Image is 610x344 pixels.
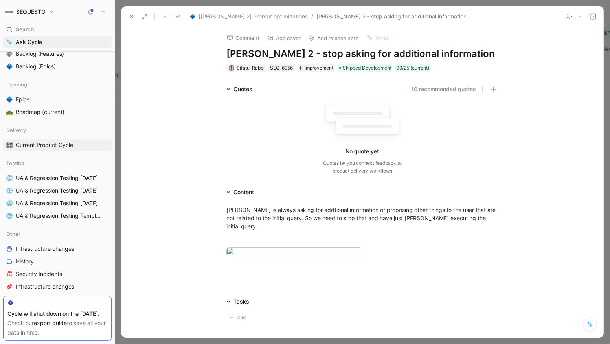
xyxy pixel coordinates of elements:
a: Infrastructure changes [3,243,112,255]
a: export guide [34,320,67,326]
img: SEQUESTO [5,8,13,16]
div: Cycle will shut down on the [DATE]. [7,309,107,318]
button: 🛣️ [5,107,14,117]
a: 🌐UA & Regression Testing Template [3,210,112,222]
a: 🎛️Current Product Cycle [3,139,112,151]
button: Add [226,313,252,323]
div: SEQ-6956 [270,64,293,72]
span: [PERSON_NAME] 2 - stop asking for additional information [316,12,467,21]
span: UA & Regression Testing [DATE] [16,187,98,195]
img: 🛣️ [6,109,13,115]
img: image.png [226,247,362,258]
span: Security Incidents [16,270,62,278]
button: 10 recommended quotes [411,85,476,94]
a: Ask Cycle [3,36,112,48]
span: / [311,12,313,21]
button: Comment [223,32,263,43]
span: Sifatul Rabbi [237,65,265,71]
a: 🔷Epics [3,94,112,105]
img: 🔷 [6,63,13,70]
img: 🔷 [6,96,13,103]
h1: SEQUESTO [16,8,46,15]
img: 🌐 [6,175,13,181]
button: SEQUESTOSEQUESTO [3,6,56,17]
span: Add [237,314,248,322]
span: Other [6,230,20,238]
a: History [3,256,112,267]
button: ⚙️ [5,49,14,59]
button: 🌐 [5,173,14,183]
button: Add release note [305,33,362,44]
img: ➕ [298,66,303,70]
div: OtherInfrastructure changesHistorySecurity IncidentsInfrastructure changesCustomer Data DeletionT... [3,228,112,330]
a: Customer Data Deletion [3,293,112,305]
span: Search [16,25,34,34]
span: UA & Regression Testing Template [16,212,101,220]
img: 🎛️ [6,142,13,148]
div: Shipped Development [337,64,392,72]
button: 🌐 [5,186,14,195]
button: 🔷 [5,95,14,104]
div: Search [3,24,112,35]
div: Check our to save all your data in time. [7,318,107,337]
img: 🔷 [190,14,195,19]
div: Delivery🎛️Current Product Cycle [3,124,112,151]
div: [PERSON_NAME] is always asking for addtional information or proposing other things to the user th... [226,206,498,230]
button: 🌐 [5,199,14,208]
span: Write [375,34,389,41]
div: Quotes [223,85,255,94]
button: 🎛️ [5,140,14,150]
div: Tasks [223,297,252,306]
div: Content [233,188,254,197]
button: 🔷[[PERSON_NAME] 2] Prompt optimizations [188,12,310,21]
div: Planning [3,79,112,90]
span: Backlog (Epics) [16,63,56,70]
span: Current Product Cycle [16,141,73,149]
a: Infrastructure changes [3,281,112,292]
img: ⚙️ [6,51,13,57]
div: Delivery [3,124,112,136]
span: Shipped Development [343,64,391,72]
span: Epics [16,96,29,103]
span: History [16,258,34,265]
div: No quote yet [346,147,379,156]
span: UA & Regression Testing [DATE] [16,174,98,182]
span: Infrastructure changes [16,283,74,291]
img: 🌐 [6,200,13,206]
span: Backlog (Features) [16,50,64,58]
h1: [PERSON_NAME] 2 - stop asking for additional information [226,48,498,60]
span: Delivery [6,126,26,134]
span: [[PERSON_NAME] 2] Prompt optimizations [198,12,308,21]
div: Testing🌐UA & Regression Testing [DATE]🌐UA & Regression Testing [DATE]🌐UA & Regression Testing [DA... [3,157,112,222]
img: 🌐 [6,213,13,219]
img: 🌐 [6,188,13,194]
div: 09/25 (current) [396,64,429,72]
span: Infrastructure changes [16,245,74,253]
span: Planning [6,81,27,88]
button: Add cover [264,33,304,44]
span: Testing [6,159,24,167]
a: 🔷Backlog (Epics) [3,61,112,72]
a: 🛣️Roadmap (current) [3,106,112,118]
span: Ask Cycle [16,37,42,47]
img: avatar [229,66,233,70]
a: 🌐UA & Regression Testing [DATE] [3,172,112,184]
button: 🌐 [5,211,14,221]
a: 🌐UA & Regression Testing [DATE] [3,185,112,197]
span: UA & Regression Testing [DATE] [16,199,98,207]
span: Roadmap (current) [16,108,64,116]
a: ⚙️Backlog (Features) [3,48,112,60]
div: Quotes let you connect feedback to product delivery workflows [323,159,402,175]
div: ➕Improvement [297,64,335,72]
span: Customer Data Deletion [16,295,77,303]
a: 🌐UA & Regression Testing [DATE] [3,197,112,209]
div: Planning🔷Epics🛣️Roadmap (current) [3,79,112,118]
div: Other [3,228,112,240]
a: Security Incidents [3,268,112,280]
div: Testing [3,157,112,169]
button: Write [363,32,392,43]
div: Content [223,188,257,197]
div: Tasks [233,297,249,306]
div: Quotes [233,85,252,94]
div: Improvement [298,64,333,72]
